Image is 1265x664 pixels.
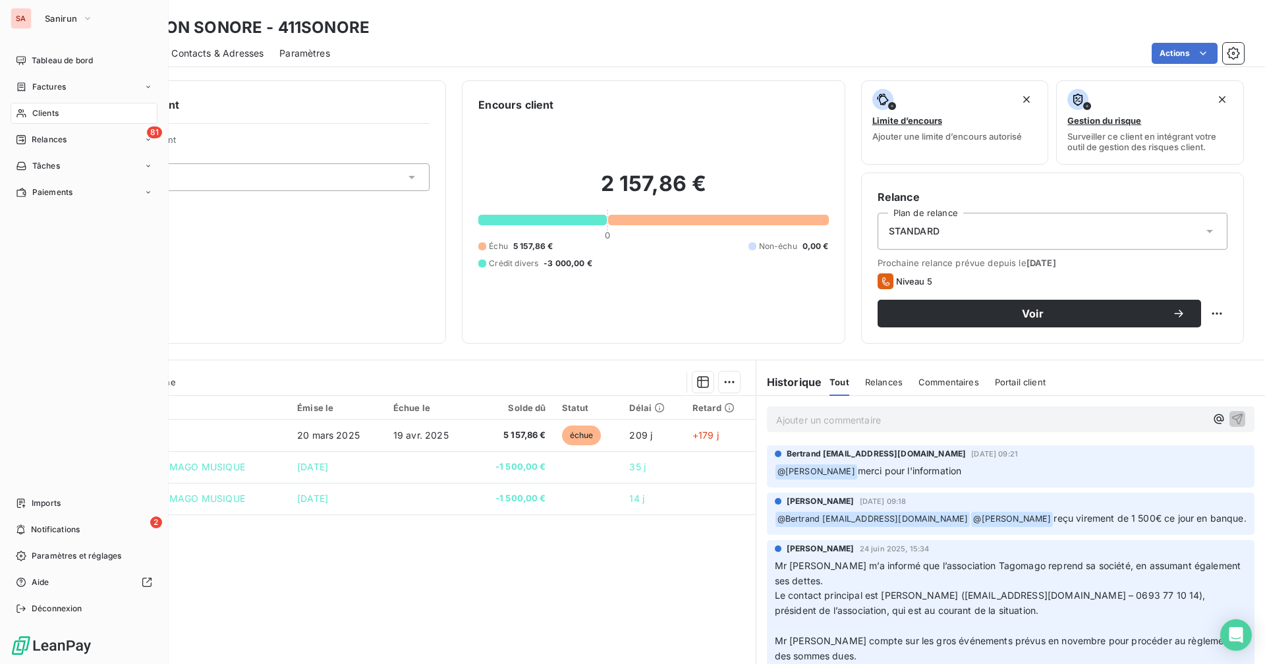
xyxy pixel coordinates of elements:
[918,377,979,387] span: Commentaires
[393,429,449,441] span: 19 avr. 2025
[562,426,602,445] span: échue
[775,635,1235,661] span: Mr [PERSON_NAME] compte sur les gros événements prévus en novembre pour procéder au règlement des...
[297,429,360,441] span: 20 mars 2025
[11,572,157,593] a: Aide
[297,461,328,472] span: [DATE]
[860,545,930,553] span: 24 juin 2025, 15:34
[32,550,121,562] span: Paramètres et réglages
[32,603,82,615] span: Déconnexion
[878,189,1227,205] h6: Relance
[45,13,77,24] span: Sanirun
[489,258,538,269] span: Crédit divers
[100,493,245,504] span: VIR INST TAGOMAGO MUSIQUE
[562,402,614,413] div: Statut
[872,115,942,126] span: Limite d’encours
[605,230,610,240] span: 0
[147,126,162,138] span: 81
[32,576,49,588] span: Aide
[116,16,370,40] h3: REUNION SONORE - 411SONORE
[865,377,903,387] span: Relances
[775,590,1208,616] span: Le contact principal est [PERSON_NAME] ([EMAIL_ADDRESS][DOMAIN_NAME] – 0693 77 10 14), président ...
[32,134,67,146] span: Relances
[775,512,970,527] span: @ Bertrand [EMAIL_ADDRESS][DOMAIN_NAME]
[858,465,962,476] span: merci pour l'information
[32,55,93,67] span: Tableau de bord
[878,300,1201,327] button: Voir
[150,516,162,528] span: 2
[971,512,1053,527] span: @ [PERSON_NAME]
[1067,115,1141,126] span: Gestion du risque
[544,258,592,269] span: -3 000,00 €
[489,240,508,252] span: Échu
[759,240,797,252] span: Non-échu
[80,97,430,113] h6: Informations client
[860,497,907,505] span: [DATE] 09:18
[480,492,546,505] span: -1 500,00 €
[1152,43,1218,64] button: Actions
[480,402,546,413] div: Solde dû
[32,497,61,509] span: Imports
[32,81,66,93] span: Factures
[297,493,328,504] span: [DATE]
[629,402,676,413] div: Délai
[480,429,546,442] span: 5 157,86 €
[513,240,553,252] span: 5 157,86 €
[106,134,430,153] span: Propriétés Client
[11,635,92,656] img: Logo LeanPay
[629,461,646,472] span: 35 j
[393,402,464,413] div: Échue le
[889,225,940,238] span: STANDARD
[995,377,1046,387] span: Portail client
[1056,80,1244,165] button: Gestion du risqueSurveiller ce client en intégrant votre outil de gestion des risques client.
[872,131,1022,142] span: Ajouter une limite d’encours autorisé
[1220,619,1252,651] div: Open Intercom Messenger
[802,240,829,252] span: 0,00 €
[171,47,264,60] span: Contacts & Adresses
[32,186,72,198] span: Paiements
[100,402,281,414] div: Référence
[861,80,1049,165] button: Limite d’encoursAjouter une limite d’encours autorisé
[32,160,60,172] span: Tâches
[480,460,546,474] span: -1 500,00 €
[1026,258,1056,268] span: [DATE]
[787,543,855,555] span: [PERSON_NAME]
[478,97,553,113] h6: Encours client
[478,171,828,210] h2: 2 157,86 €
[878,258,1227,268] span: Prochaine relance prévue depuis le
[279,47,330,60] span: Paramètres
[775,464,857,480] span: @ [PERSON_NAME]
[896,276,932,287] span: Niveau 5
[829,377,849,387] span: Tout
[31,524,80,536] span: Notifications
[1067,131,1233,152] span: Surveiller ce client en intégrant votre outil de gestion des risques client.
[629,429,652,441] span: 209 j
[756,374,822,390] h6: Historique
[32,107,59,119] span: Clients
[775,560,1244,586] span: Mr [PERSON_NAME] m’a informé que l’association Tagomago reprend sa société, en assumant également...
[297,402,378,413] div: Émise le
[787,495,855,507] span: [PERSON_NAME]
[11,8,32,29] div: SA
[1054,512,1246,524] span: reçu virement de 1 500€ ce jour en banque.
[893,308,1172,319] span: Voir
[787,448,967,460] span: Bertrand [EMAIL_ADDRESS][DOMAIN_NAME]
[629,493,644,504] span: 14 j
[692,429,719,441] span: +179 j
[971,450,1018,458] span: [DATE] 09:21
[100,461,245,472] span: VIR INST TAGOMAGO MUSIQUE
[692,402,748,413] div: Retard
